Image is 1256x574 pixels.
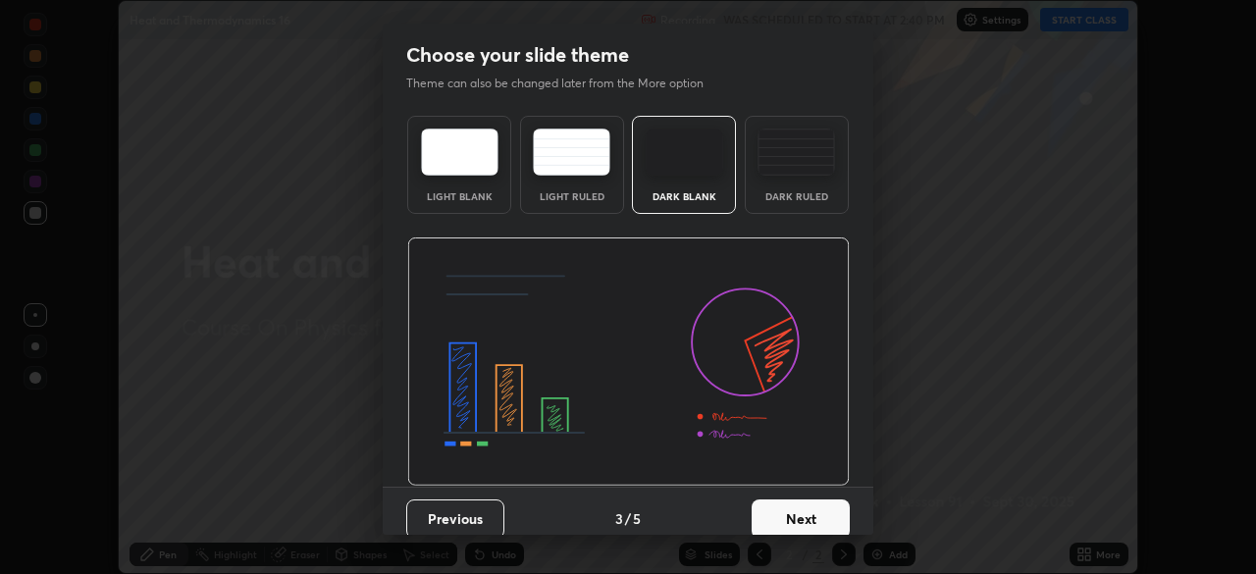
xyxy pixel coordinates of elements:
img: darkTheme.f0cc69e5.svg [646,129,723,176]
button: Next [752,499,850,539]
img: darkThemeBanner.d06ce4a2.svg [407,237,850,487]
img: lightTheme.e5ed3b09.svg [421,129,498,176]
div: Light Blank [420,191,498,201]
h4: 5 [633,508,641,529]
div: Light Ruled [533,191,611,201]
h4: 3 [615,508,623,529]
div: Dark Blank [645,191,723,201]
img: darkRuledTheme.de295e13.svg [758,129,835,176]
button: Previous [406,499,504,539]
h4: / [625,508,631,529]
p: Theme can also be changed later from the More option [406,75,724,92]
img: lightRuledTheme.5fabf969.svg [533,129,610,176]
div: Dark Ruled [758,191,836,201]
h2: Choose your slide theme [406,42,629,68]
